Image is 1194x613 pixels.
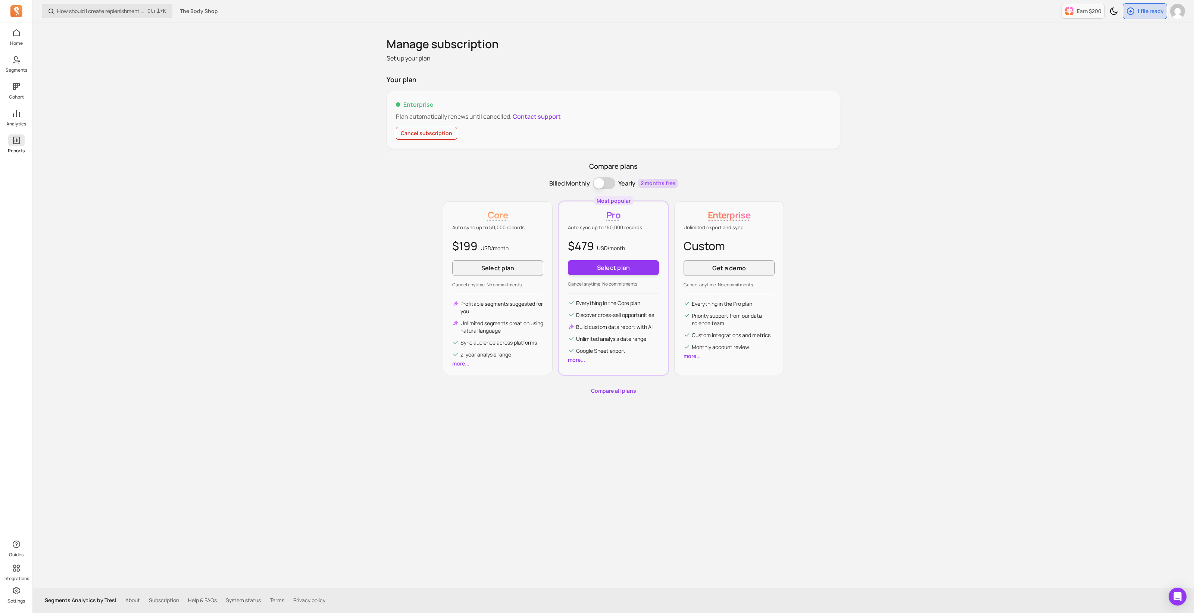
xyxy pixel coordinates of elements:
h1: Manage subscription [387,37,840,51]
p: Everything in the Core plan [576,299,640,307]
a: Subscription [149,597,179,604]
p: Core [452,209,543,221]
p: Enterprise [396,100,831,109]
p: Google Sheet export [576,347,625,355]
p: Priority support from our data science team [692,312,775,327]
p: Enterprise [684,209,775,221]
kbd: Ctrl [147,7,160,15]
p: Guides [9,552,24,558]
p: Auto sync up to 50,000 records [452,224,543,231]
button: Earn $200 [1062,4,1105,19]
p: Billed Monthly [549,179,590,188]
a: System status [226,597,261,604]
p: Analytics [6,121,26,127]
p: Unlimited export and sync [684,224,775,231]
button: Toggle dark mode [1106,4,1121,19]
p: Cancel anytime. No commitments. [452,282,543,288]
p: Sync audience across platforms [460,339,537,346]
a: more... [684,352,701,360]
button: 1 file ready [1123,3,1167,19]
p: How should I create replenishment flows? [57,7,144,15]
p: Pro [568,209,659,221]
kbd: K [163,8,166,14]
p: 1 file ready [1137,7,1164,15]
p: Auto sync up to 150,000 records [568,224,659,231]
a: Help & FAQs [188,597,217,604]
p: Everything in the Pro plan [692,300,752,308]
p: Earn $200 [1077,7,1101,15]
p: 2 months free [638,179,678,188]
button: Contact support [513,112,561,121]
p: Reports [8,148,25,154]
a: Compare all plans [387,387,840,395]
p: Compare plans [387,161,840,171]
p: Monthly account review [692,343,749,351]
a: more... [568,356,585,363]
p: Unlimited analysis date range [576,335,646,343]
a: About [125,597,140,604]
button: Guides [8,537,25,559]
button: How should I create replenishment flows?Ctrl+K [42,4,172,18]
p: Your plan [387,75,840,85]
p: 2-year analysis range [460,351,511,358]
p: Home [10,40,23,46]
a: Privacy policy [293,597,325,604]
p: $479 [568,237,659,254]
img: avatar [1170,4,1185,19]
p: Custom [684,237,775,254]
p: Cancel anytime. No commitments. [684,282,775,288]
button: The Body Shop [175,4,222,18]
p: Settings [7,598,25,604]
p: Segments Analytics by Tresl [45,597,116,604]
button: Select plan [452,260,543,276]
p: Unlimited segments creation using natural language [460,320,543,334]
p: Custom integrations and metrics [692,332,771,339]
button: Cancel subscription [396,127,457,140]
p: Discover cross-sell opportunities [576,311,654,319]
p: Plan automatically renews until cancelled. [396,112,831,121]
span: + [147,7,166,15]
span: USD/ month [597,245,625,252]
p: Build custom data report with AI [576,323,653,331]
p: Segments [6,67,27,73]
a: Get a demo [684,260,775,276]
p: Profitable segments suggested for you [460,300,543,315]
span: The Body Shop [180,7,218,15]
p: Most popular [597,197,631,205]
div: Open Intercom Messenger [1169,588,1187,606]
p: Yearly [618,179,635,188]
a: Terms [270,597,284,604]
p: Set up your plan [387,54,840,63]
button: Select plan [568,260,659,275]
p: $199 [452,237,543,254]
p: Integrations [3,576,29,582]
p: Cohort [9,94,24,100]
span: USD/ month [481,245,509,252]
a: more... [452,360,469,367]
p: Cancel anytime. No commitments. [568,281,659,287]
